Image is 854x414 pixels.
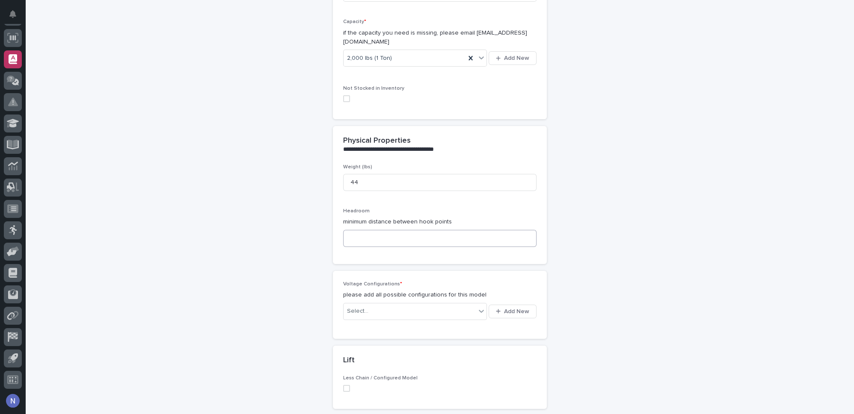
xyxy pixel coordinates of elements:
div: Notifications [11,10,22,24]
p: minimum distance between hook points [343,217,537,226]
span: Headroom [343,208,370,214]
span: Add New [504,55,529,61]
p: please add all possible configurations for this model [343,291,537,299]
div: Select... [347,307,368,316]
span: 2,000 lbs (1 Ton) [347,54,392,63]
span: Not Stocked in Inventory [343,86,404,91]
span: Voltage Configurations [343,282,402,287]
p: if the capacity you need is missing, please email [EMAIL_ADDRESS][DOMAIN_NAME] [343,29,537,47]
h2: Physical Properties [343,136,411,146]
span: Weight (lbs) [343,164,372,170]
span: Add New [504,308,529,314]
span: Capacity [343,19,366,24]
button: Add New [489,51,537,65]
button: users-avatar [4,392,22,410]
span: Less Chain / Configured Model [343,376,418,381]
h2: Lift [343,356,355,365]
button: Notifications [4,5,22,23]
button: Add New [489,305,537,318]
